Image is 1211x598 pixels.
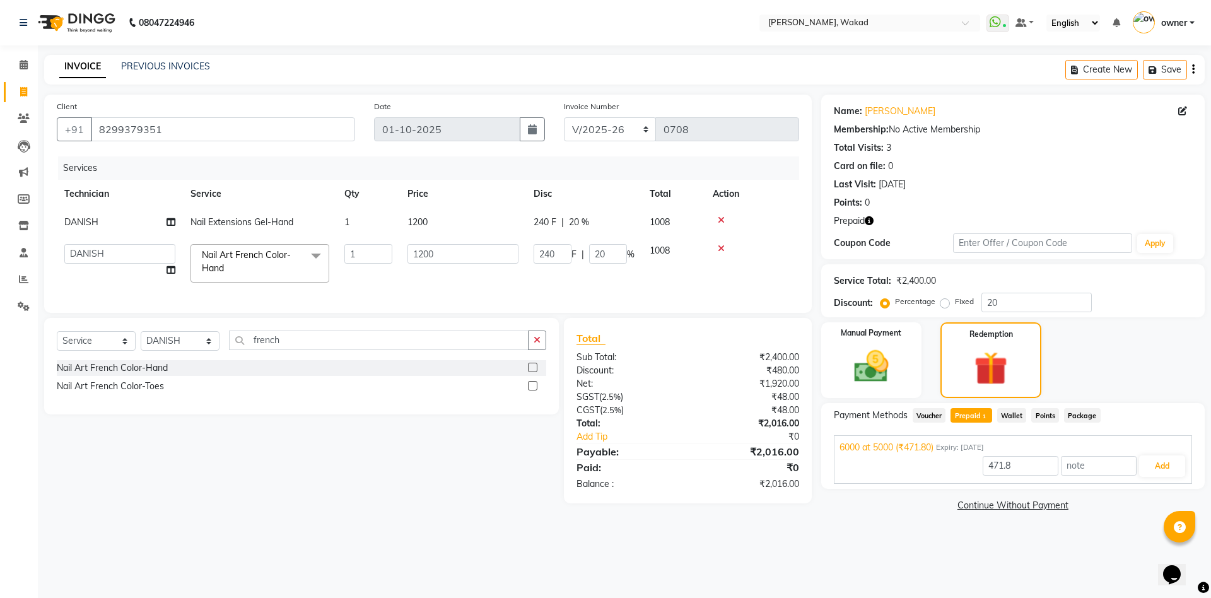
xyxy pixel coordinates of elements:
[642,180,705,208] th: Total
[534,216,556,229] span: 240 F
[834,296,873,310] div: Discount:
[650,216,670,228] span: 1008
[407,216,428,228] span: 1200
[190,216,293,228] span: Nail Extensions Gel-Hand
[374,101,391,112] label: Date
[602,392,621,402] span: 2.5%
[834,160,886,173] div: Card on file:
[824,499,1202,512] a: Continue Without Payment
[843,346,900,387] img: _cash.svg
[224,262,230,274] a: x
[202,249,291,274] span: Nail Art French Color-Hand
[650,245,670,256] span: 1008
[337,180,400,208] th: Qty
[834,105,862,118] div: Name:
[1158,548,1198,585] iframe: chat widget
[91,117,355,141] input: Search by Name/Mobile/Email/Code
[886,141,891,155] div: 3
[981,413,988,421] span: 1
[834,178,876,191] div: Last Visit:
[834,214,865,228] span: Prepaid
[834,141,884,155] div: Total Visits:
[57,180,183,208] th: Technician
[983,456,1058,476] input: Amount
[58,156,809,180] div: Services
[567,460,687,475] div: Paid:
[969,329,1013,340] label: Redemption
[576,332,605,345] span: Total
[834,123,889,136] div: Membership:
[865,196,870,209] div: 0
[687,390,808,404] div: ₹48.00
[1061,456,1137,476] input: note
[1064,408,1101,423] span: Package
[571,248,576,261] span: F
[955,296,974,307] label: Fixed
[687,377,808,390] div: ₹1,920.00
[951,408,992,423] span: Prepaid
[841,327,901,339] label: Manual Payment
[834,409,908,422] span: Payment Methods
[59,56,106,78] a: INVOICE
[1161,16,1187,30] span: owner
[344,216,349,228] span: 1
[183,180,337,208] th: Service
[57,101,77,112] label: Client
[567,364,687,377] div: Discount:
[834,274,891,288] div: Service Total:
[708,430,808,443] div: ₹0
[526,180,642,208] th: Disc
[687,444,808,459] div: ₹2,016.00
[567,478,687,491] div: Balance :
[57,117,92,141] button: +91
[687,364,808,377] div: ₹480.00
[561,216,564,229] span: |
[888,160,893,173] div: 0
[567,430,708,443] a: Add Tip
[567,417,687,430] div: Total:
[687,404,808,417] div: ₹48.00
[64,216,98,228] span: DANISH
[569,216,589,229] span: 20 %
[1065,60,1138,79] button: Create New
[834,123,1192,136] div: No Active Membership
[705,180,799,208] th: Action
[139,5,194,40] b: 08047224946
[121,61,210,72] a: PREVIOUS INVOICES
[1133,11,1155,33] img: owner
[582,248,584,261] span: |
[576,404,600,416] span: CGST
[567,351,687,364] div: Sub Total:
[687,478,808,491] div: ₹2,016.00
[687,417,808,430] div: ₹2,016.00
[1143,60,1187,79] button: Save
[953,233,1132,253] input: Enter Offer / Coupon Code
[564,101,619,112] label: Invoice Number
[1137,234,1173,253] button: Apply
[602,405,621,415] span: 2.5%
[997,408,1027,423] span: Wallet
[964,348,1019,389] img: _gift.svg
[687,460,808,475] div: ₹0
[913,408,946,423] span: Voucher
[1139,455,1185,477] button: Add
[1031,408,1059,423] span: Points
[834,196,862,209] div: Points:
[936,442,984,453] span: Expiry: [DATE]
[895,296,935,307] label: Percentage
[567,377,687,390] div: Net:
[840,441,933,454] span: 6000 at 5000 (₹471.80)
[576,391,599,402] span: SGST
[834,237,953,250] div: Coupon Code
[879,178,906,191] div: [DATE]
[865,105,935,118] a: [PERSON_NAME]
[57,380,164,393] div: Nail Art French Color-Toes
[32,5,119,40] img: logo
[567,390,687,404] div: ( )
[687,351,808,364] div: ₹2,400.00
[229,331,529,350] input: Search or Scan
[896,274,936,288] div: ₹2,400.00
[400,180,526,208] th: Price
[567,404,687,417] div: ( )
[627,248,635,261] span: %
